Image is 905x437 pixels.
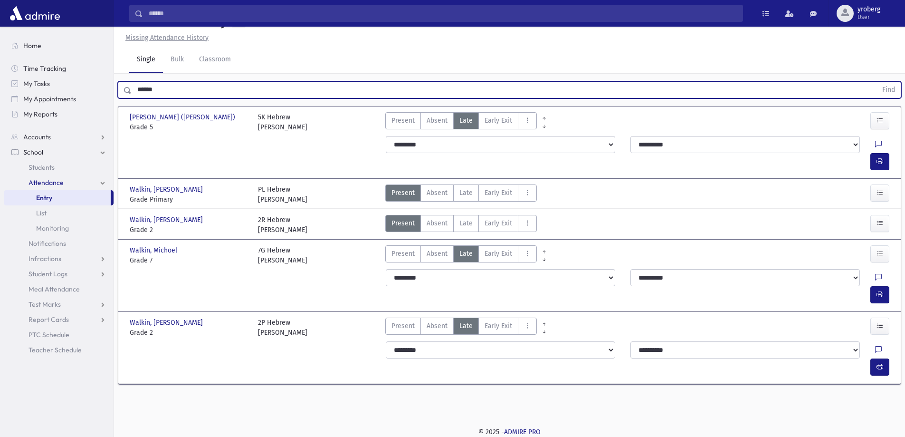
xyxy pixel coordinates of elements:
[385,318,537,338] div: AttTypes
[29,346,82,354] span: Teacher Schedule
[385,112,537,132] div: AttTypes
[4,251,114,266] a: Infractions
[391,249,415,259] span: Present
[122,34,209,42] a: Missing Attendance History
[459,116,473,126] span: Late
[391,218,415,228] span: Present
[385,215,537,235] div: AttTypes
[427,218,448,228] span: Absent
[4,38,114,53] a: Home
[4,129,114,145] a: Accounts
[23,95,76,103] span: My Appointments
[130,122,248,132] span: Grade 5
[23,148,43,156] span: School
[130,328,248,338] span: Grade 2
[4,175,114,190] a: Attendance
[876,82,901,98] button: Find
[391,188,415,198] span: Present
[258,245,307,265] div: 7G Hebrew [PERSON_NAME]
[143,5,743,22] input: Search
[459,218,473,228] span: Late
[163,47,191,73] a: Bulk
[29,254,61,263] span: Infractions
[4,327,114,342] a: PTC Schedule
[23,110,57,118] span: My Reports
[4,145,114,160] a: School
[4,266,114,282] a: Student Logs
[459,321,473,331] span: Late
[125,34,209,42] u: Missing Attendance History
[4,221,114,236] a: Monitoring
[385,185,537,204] div: AttTypes
[485,116,512,126] span: Early Exit
[4,312,114,327] a: Report Cards
[427,249,448,259] span: Absent
[130,194,248,204] span: Grade Primary
[4,107,114,122] a: My Reports
[29,163,55,172] span: Students
[36,224,69,233] span: Monitoring
[4,61,114,76] a: Time Tracking
[130,112,237,122] span: [PERSON_NAME] ([PERSON_NAME])
[36,194,52,202] span: Entry
[8,4,62,23] img: AdmirePro
[23,79,50,88] span: My Tasks
[385,245,537,265] div: AttTypes
[23,133,51,141] span: Accounts
[391,116,415,126] span: Present
[4,205,114,221] a: List
[29,300,61,309] span: Test Marks
[4,91,114,107] a: My Appointments
[427,116,448,126] span: Absent
[258,318,307,338] div: 2P Hebrew [PERSON_NAME]
[29,178,64,187] span: Attendance
[258,215,307,235] div: 2R Hebrew [PERSON_NAME]
[4,342,114,358] a: Teacher Schedule
[4,297,114,312] a: Test Marks
[427,321,448,331] span: Absent
[29,330,69,339] span: PTC Schedule
[4,76,114,91] a: My Tasks
[4,190,111,205] a: Entry
[459,249,473,259] span: Late
[459,188,473,198] span: Late
[4,160,114,175] a: Students
[4,282,114,297] a: Meal Attendance
[485,188,512,198] span: Early Exit
[29,285,80,293] span: Meal Attendance
[130,255,248,265] span: Grade 7
[23,64,66,73] span: Time Tracking
[130,225,248,235] span: Grade 2
[129,47,163,73] a: Single
[29,239,66,248] span: Notifications
[485,321,512,331] span: Early Exit
[258,185,307,204] div: PL Hebrew [PERSON_NAME]
[29,315,69,324] span: Report Cards
[130,215,205,225] span: Walkin, [PERSON_NAME]
[485,249,512,259] span: Early Exit
[857,13,880,21] span: User
[4,236,114,251] a: Notifications
[427,188,448,198] span: Absent
[130,245,179,255] span: Walkin, Michoel
[485,218,512,228] span: Early Exit
[391,321,415,331] span: Present
[29,270,67,278] span: Student Logs
[191,47,238,73] a: Classroom
[258,112,307,132] div: 5K Hebrew [PERSON_NAME]
[130,318,205,328] span: Walkin, [PERSON_NAME]
[857,6,880,13] span: yroberg
[130,185,205,194] span: Walkin, [PERSON_NAME]
[23,41,41,50] span: Home
[129,427,890,437] div: © 2025 -
[36,209,47,217] span: List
